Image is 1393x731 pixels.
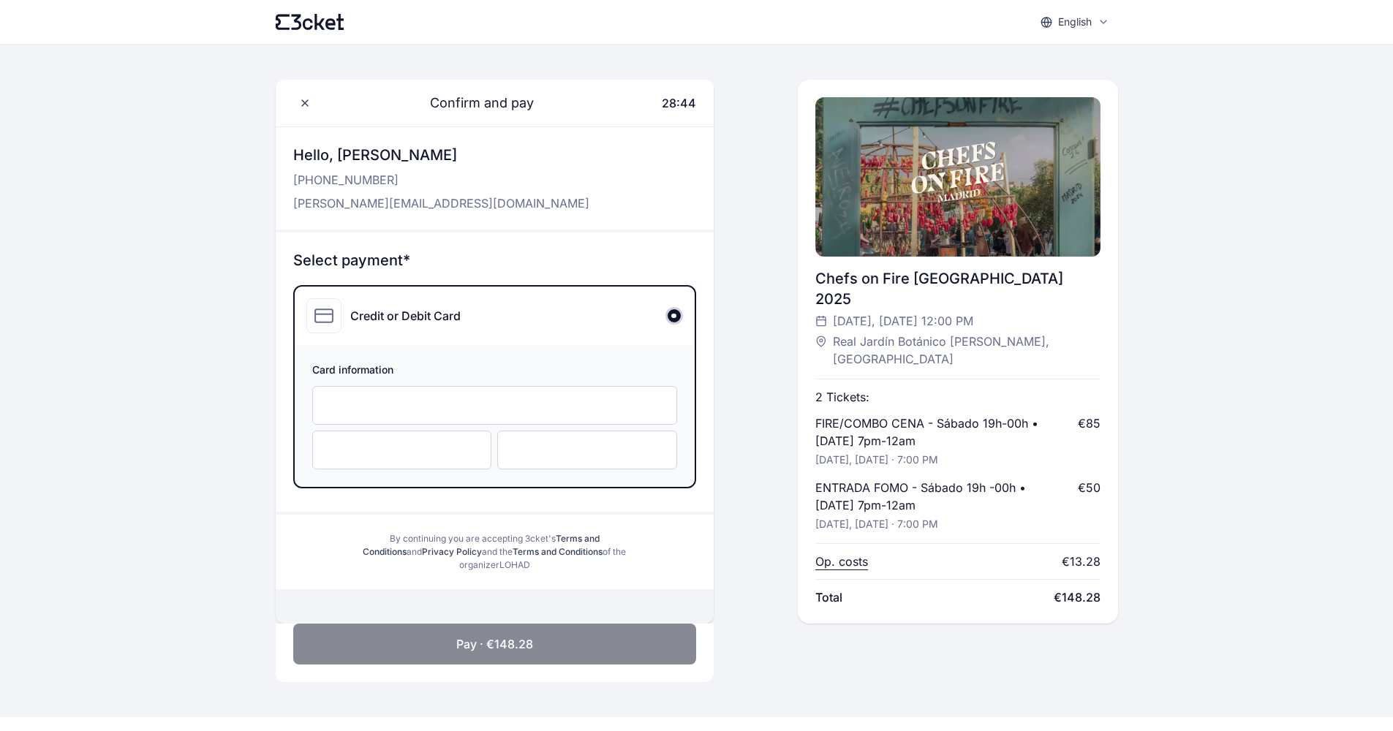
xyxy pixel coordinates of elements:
[293,171,589,189] p: [PHONE_NUMBER]
[513,443,662,457] iframe: Secure CVC input frame
[833,333,1086,368] span: Real Jardín Botánico [PERSON_NAME], [GEOGRAPHIC_DATA]
[815,553,868,570] p: Op. costs
[293,624,696,664] button: Pay · €148.28
[350,307,461,325] div: Credit or Debit Card
[293,194,589,212] p: [PERSON_NAME][EMAIL_ADDRESS][DOMAIN_NAME]
[358,532,632,572] div: By continuing you are accepting 3cket's and and the of the organizer
[1054,588,1101,606] span: €148.28
[1058,15,1092,29] p: English
[1078,479,1101,496] div: €50
[328,443,477,457] iframe: Secure expiration date input frame
[412,93,534,113] span: Confirm and pay
[422,546,482,557] a: Privacy Policy
[815,479,1063,514] p: ENTRADA FOMO - Sábado 19h -00h • [DATE] 7pm-12am
[293,145,589,165] h3: Hello, [PERSON_NAME]
[815,414,1063,450] p: FIRE/COMBO CENA - Sábado 19h-00h • [DATE] 7pm-12am
[456,635,533,653] span: Pay · €148.28
[815,268,1101,309] div: Chefs on Fire [GEOGRAPHIC_DATA] 2025
[815,388,869,406] p: 2 Tickets:
[293,250,696,270] h3: Select payment*
[312,363,677,380] span: Card information
[662,96,696,110] span: 28:44
[499,559,530,570] span: LOHAD
[328,398,662,412] iframe: Secure card number input frame
[833,312,973,330] span: [DATE], [DATE] 12:00 PM
[815,452,938,467] p: [DATE], [DATE] · 7:00 PM
[815,588,842,606] span: Total
[1062,553,1101,570] div: €13.28
[815,517,938,531] p: [DATE], [DATE] · 7:00 PM
[513,546,603,557] a: Terms and Conditions
[1078,414,1101,432] div: €85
